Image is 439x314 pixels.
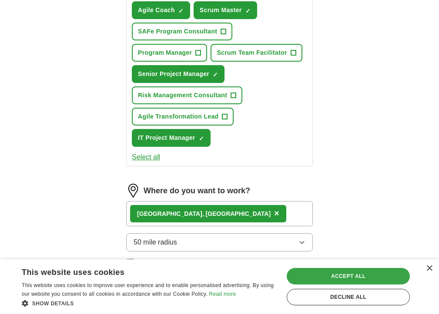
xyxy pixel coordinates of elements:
span: IT Project Manager [138,133,195,142]
input: Only apply to fully remote roles [126,259,135,268]
button: Scrum Master✓ [194,1,257,19]
span: Show details [32,301,74,307]
span: SAFe Program Consultant [138,27,217,36]
span: Scrum Master [200,6,242,15]
strong: [GEOGRAPHIC_DATA] [137,210,202,217]
button: 50 mile radius [126,233,313,251]
span: ✓ [245,7,251,14]
div: This website uses cookies [22,264,254,278]
span: Only apply to fully remote roles [138,258,222,268]
span: ✓ [199,135,204,142]
span: ✓ [213,71,218,78]
button: Risk Management Consultant [132,86,242,104]
span: Risk Management Consultant [138,91,227,100]
div: Show details [22,299,276,307]
button: × [274,207,279,220]
button: SAFe Program Consultant [132,23,232,40]
div: Decline all [287,289,410,305]
span: Program Manager [138,48,192,57]
span: Agile Transformation Lead [138,112,218,121]
span: 50 mile radius [134,237,177,248]
span: ✓ [178,7,184,14]
span: Senior Project Manager [138,69,209,79]
div: Close [426,265,432,272]
button: Program Manager [132,44,207,62]
label: Where do you want to work? [144,185,250,197]
span: × [274,208,279,218]
img: location.png [126,184,140,198]
span: Scrum Team Facilitator [217,48,287,57]
button: Agile Coach✓ [132,1,190,19]
div: , [GEOGRAPHIC_DATA] [137,209,271,218]
button: Agile Transformation Lead [132,108,234,126]
button: IT Project Manager✓ [132,129,211,147]
button: Scrum Team Facilitator [211,44,302,62]
span: This website uses cookies to improve user experience and to enable personalised advertising. By u... [22,282,274,297]
button: Select all [132,152,160,162]
button: Senior Project Manager✓ [132,65,225,83]
div: Accept all [287,268,410,284]
span: Agile Coach [138,6,175,15]
a: Read more, opens a new window [209,291,236,297]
